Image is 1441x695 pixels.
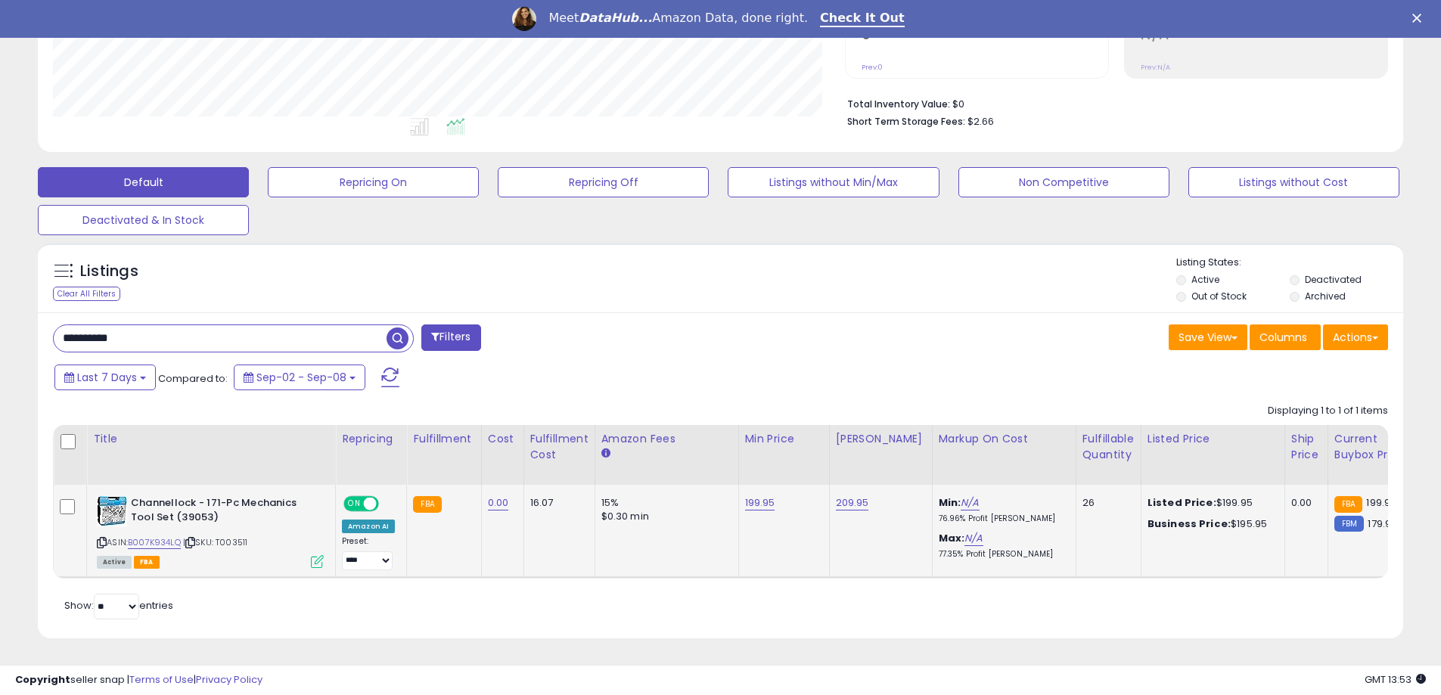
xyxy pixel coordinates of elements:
[413,496,441,513] small: FBA
[1268,404,1388,418] div: Displaying 1 to 1 of 1 items
[964,531,983,546] a: N/A
[530,496,583,510] div: 16.07
[38,205,249,235] button: Deactivated & In Stock
[97,496,324,566] div: ASIN:
[601,447,610,461] small: Amazon Fees.
[1191,273,1219,286] label: Active
[234,365,365,390] button: Sep-02 - Sep-08
[488,431,517,447] div: Cost
[1148,496,1273,510] div: $199.95
[745,495,775,510] a: 199.95
[847,98,950,110] b: Total Inventory Value:
[1305,273,1362,286] label: Deactivated
[932,425,1076,485] th: The percentage added to the cost of goods (COGS) that forms the calculator for Min & Max prices.
[1334,516,1364,532] small: FBM
[939,513,1064,524] p: 76.96% Profit [PERSON_NAME]
[488,495,509,510] a: 0.00
[196,672,262,687] a: Privacy Policy
[64,598,173,613] span: Show: entries
[847,94,1377,112] li: $0
[847,115,965,128] b: Short Term Storage Fees:
[183,536,247,548] span: | SKU: T003511
[413,431,474,447] div: Fulfillment
[1148,431,1278,447] div: Listed Price
[1291,496,1316,510] div: 0.00
[939,531,965,545] b: Max:
[498,167,709,197] button: Repricing Off
[1366,495,1396,510] span: 199.95
[256,370,346,385] span: Sep-02 - Sep-08
[342,536,395,570] div: Preset:
[1082,431,1135,463] div: Fulfillable Quantity
[958,167,1169,197] button: Non Competitive
[53,287,120,301] div: Clear All Filters
[129,672,194,687] a: Terms of Use
[77,370,137,385] span: Last 7 Days
[1334,496,1362,513] small: FBA
[1334,431,1412,463] div: Current Buybox Price
[1250,324,1321,350] button: Columns
[377,498,401,510] span: OFF
[530,431,589,463] div: Fulfillment Cost
[1082,496,1129,510] div: 26
[579,11,652,25] i: DataHub...
[54,365,156,390] button: Last 7 Days
[1191,290,1247,303] label: Out of Stock
[967,114,994,129] span: $2.66
[131,496,315,528] b: Channellock - 171-Pc Mechanics Tool Set (39053)
[1305,290,1346,303] label: Archived
[1259,330,1307,345] span: Columns
[836,431,926,447] div: [PERSON_NAME]
[745,431,823,447] div: Min Price
[1365,672,1426,687] span: 2025-09-16 13:53 GMT
[1291,431,1321,463] div: Ship Price
[939,431,1070,447] div: Markup on Cost
[97,556,132,569] span: All listings currently available for purchase on Amazon
[1141,63,1170,72] small: Prev: N/A
[80,261,138,282] h5: Listings
[93,431,329,447] div: Title
[601,496,727,510] div: 15%
[728,167,939,197] button: Listings without Min/Max
[601,431,732,447] div: Amazon Fees
[1148,495,1216,510] b: Listed Price:
[1169,324,1247,350] button: Save View
[939,549,1064,560] p: 77.35% Profit [PERSON_NAME]
[939,495,961,510] b: Min:
[1188,167,1399,197] button: Listings without Cost
[548,11,808,26] div: Meet Amazon Data, done right.
[342,431,400,447] div: Repricing
[512,7,536,31] img: Profile image for Georgie
[1148,517,1273,531] div: $195.95
[268,167,479,197] button: Repricing On
[345,498,364,510] span: ON
[1176,256,1403,270] p: Listing States:
[342,520,395,533] div: Amazon AI
[97,496,127,526] img: 61VQAqSGN-S._SL40_.jpg
[820,11,905,27] a: Check It Out
[601,510,727,523] div: $0.30 min
[1368,517,1397,531] span: 179.99
[961,495,979,510] a: N/A
[836,495,869,510] a: 209.95
[1148,517,1231,531] b: Business Price:
[128,536,181,549] a: B007K934LQ
[134,556,160,569] span: FBA
[421,324,480,351] button: Filters
[38,167,249,197] button: Default
[15,672,70,687] strong: Copyright
[1412,14,1427,23] div: Close
[158,371,228,386] span: Compared to:
[1323,324,1388,350] button: Actions
[15,673,262,687] div: seller snap | |
[862,63,883,72] small: Prev: 0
